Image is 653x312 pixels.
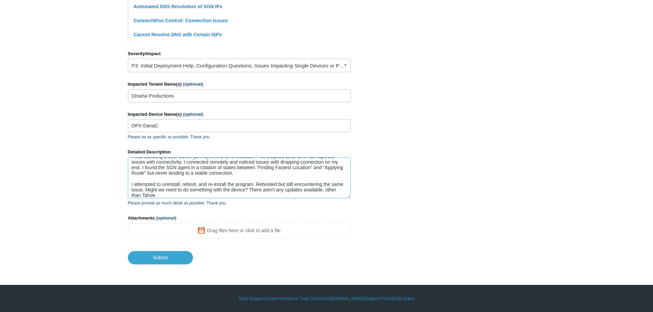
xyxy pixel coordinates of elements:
[156,215,176,221] span: (optional)
[128,296,525,302] div: | | | |
[128,215,351,222] label: Attachments
[128,81,351,88] label: Impacted Tenant Name(s)
[128,59,351,72] a: P3: Initial Deployment Help, Configuration Questions, Issues Impacting Single Devices or Past Out...
[290,296,330,302] a: Your Todyl Dashboard
[128,251,193,264] input: Submit
[183,82,203,87] span: (optional)
[238,296,289,302] a: Todyl Support Center Home
[393,296,415,302] a: SGN Status
[128,149,351,155] label: Detailed Description
[331,296,364,302] a: [DOMAIN_NAME]
[183,112,203,117] span: (optional)
[128,111,351,118] label: Impacted Device Name(s)
[134,18,228,23] a: ConnectWise Control: Connection Issues
[128,200,351,206] p: Please provide as much detail as possible. Thank you.
[365,296,392,302] a: Support Policy
[128,134,351,140] p: Please be as specific as possible. Thank you.
[128,50,351,57] label: Severity/Impact
[134,32,222,37] a: Cannot Resolve DNS with Certain ISPs
[134,4,222,9] a: Automated DNS Resolution of SGN IPs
